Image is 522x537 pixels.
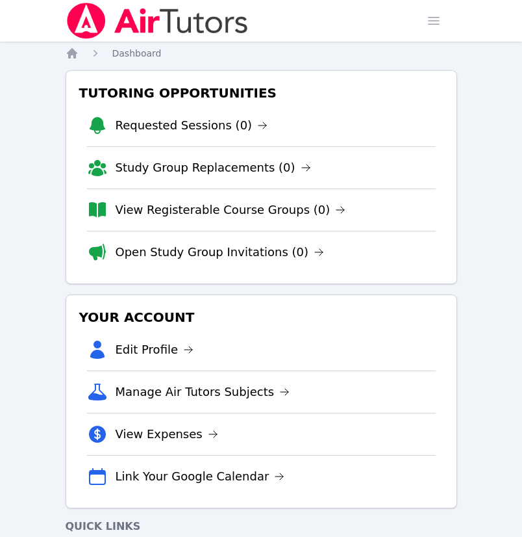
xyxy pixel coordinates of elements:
h3: Tutoring Opportunities [77,81,446,105]
nav: Breadcrumb [66,47,457,60]
a: View Expenses [116,425,218,443]
a: Requested Sessions (0) [116,116,268,135]
h4: Quick Links [66,519,457,534]
a: Edit Profile [116,341,194,359]
a: Open Study Group Invitations (0) [116,243,325,261]
img: Air Tutors [66,3,249,39]
h3: Your Account [77,306,446,329]
a: Manage Air Tutors Subjects [116,383,290,401]
a: Link Your Google Calendar [116,467,285,486]
a: Study Group Replacements (0) [116,159,311,177]
span: Dashboard [112,48,162,59]
a: View Registerable Course Groups (0) [116,201,346,219]
a: Dashboard [112,47,162,60]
